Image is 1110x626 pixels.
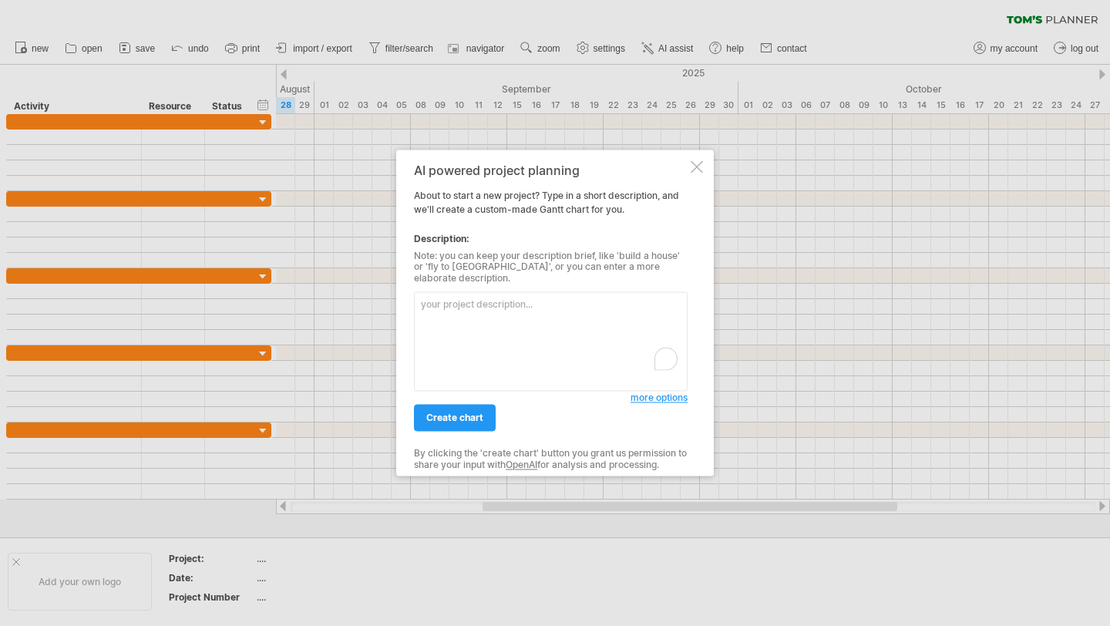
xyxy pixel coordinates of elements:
div: AI powered project planning [414,163,688,177]
a: create chart [414,405,496,432]
textarea: To enrich screen reader interactions, please activate Accessibility in Grammarly extension settings [414,292,688,392]
span: create chart [426,412,483,424]
div: Note: you can keep your description brief, like 'build a house' or 'fly to [GEOGRAPHIC_DATA]', or... [414,251,688,284]
a: OpenAI [506,459,537,470]
div: By clicking the 'create chart' button you grant us permission to share your input with for analys... [414,449,688,471]
div: Description: [414,232,688,246]
a: more options [631,392,688,406]
span: more options [631,392,688,404]
div: About to start a new project? Type in a short description, and we'll create a custom-made Gantt c... [414,163,688,462]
